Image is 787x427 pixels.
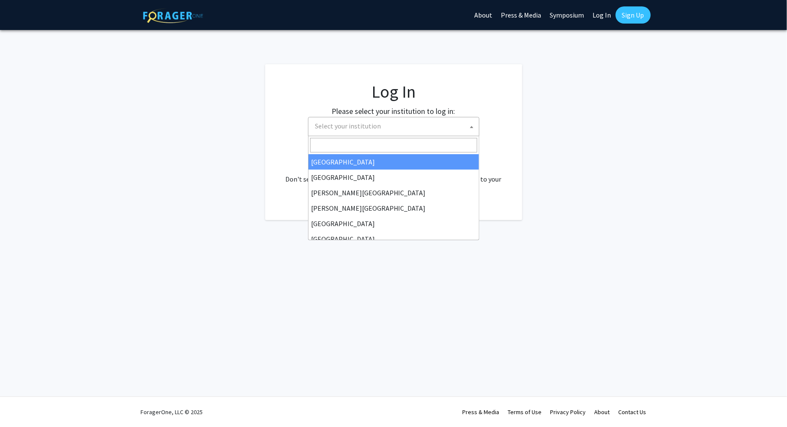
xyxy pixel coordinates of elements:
[619,408,646,416] a: Contact Us
[463,408,500,416] a: Press & Media
[308,200,479,216] li: [PERSON_NAME][GEOGRAPHIC_DATA]
[308,216,479,231] li: [GEOGRAPHIC_DATA]
[282,81,505,102] h1: Log In
[308,231,479,247] li: [GEOGRAPHIC_DATA]
[282,153,505,194] div: No account? . Don't see your institution? about bringing ForagerOne to your institution.
[308,185,479,200] li: [PERSON_NAME][GEOGRAPHIC_DATA]
[312,117,479,135] span: Select your institution
[6,388,36,421] iframe: Chat
[595,408,610,416] a: About
[143,8,203,23] img: ForagerOne Logo
[551,408,586,416] a: Privacy Policy
[308,117,479,136] span: Select your institution
[508,408,542,416] a: Terms of Use
[332,105,455,117] label: Please select your institution to log in:
[315,122,381,130] span: Select your institution
[616,6,651,24] a: Sign Up
[141,397,203,427] div: ForagerOne, LLC © 2025
[308,170,479,185] li: [GEOGRAPHIC_DATA]
[310,138,477,152] input: Search
[308,154,479,170] li: [GEOGRAPHIC_DATA]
